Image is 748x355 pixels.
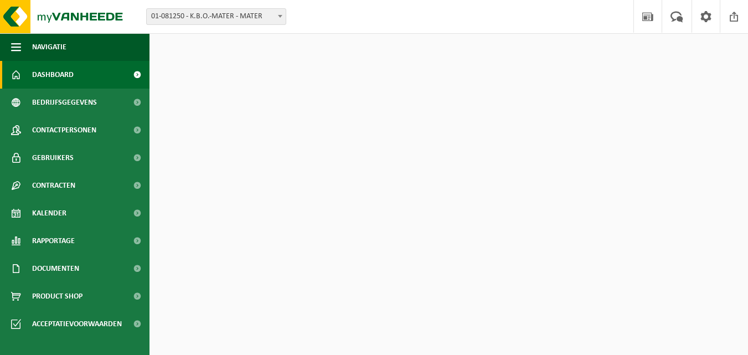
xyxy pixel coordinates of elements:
span: Documenten [32,255,79,282]
span: Rapportage [32,227,75,255]
span: Dashboard [32,61,74,89]
span: Navigatie [32,33,66,61]
span: Contracten [32,172,75,199]
span: Gebruikers [32,144,74,172]
span: Contactpersonen [32,116,96,144]
span: Acceptatievoorwaarden [32,310,122,338]
span: Kalender [32,199,66,227]
span: 01-081250 - K.B.O.-MATER - MATER [146,8,286,25]
span: Bedrijfsgegevens [32,89,97,116]
span: Product Shop [32,282,82,310]
span: 01-081250 - K.B.O.-MATER - MATER [147,9,286,24]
